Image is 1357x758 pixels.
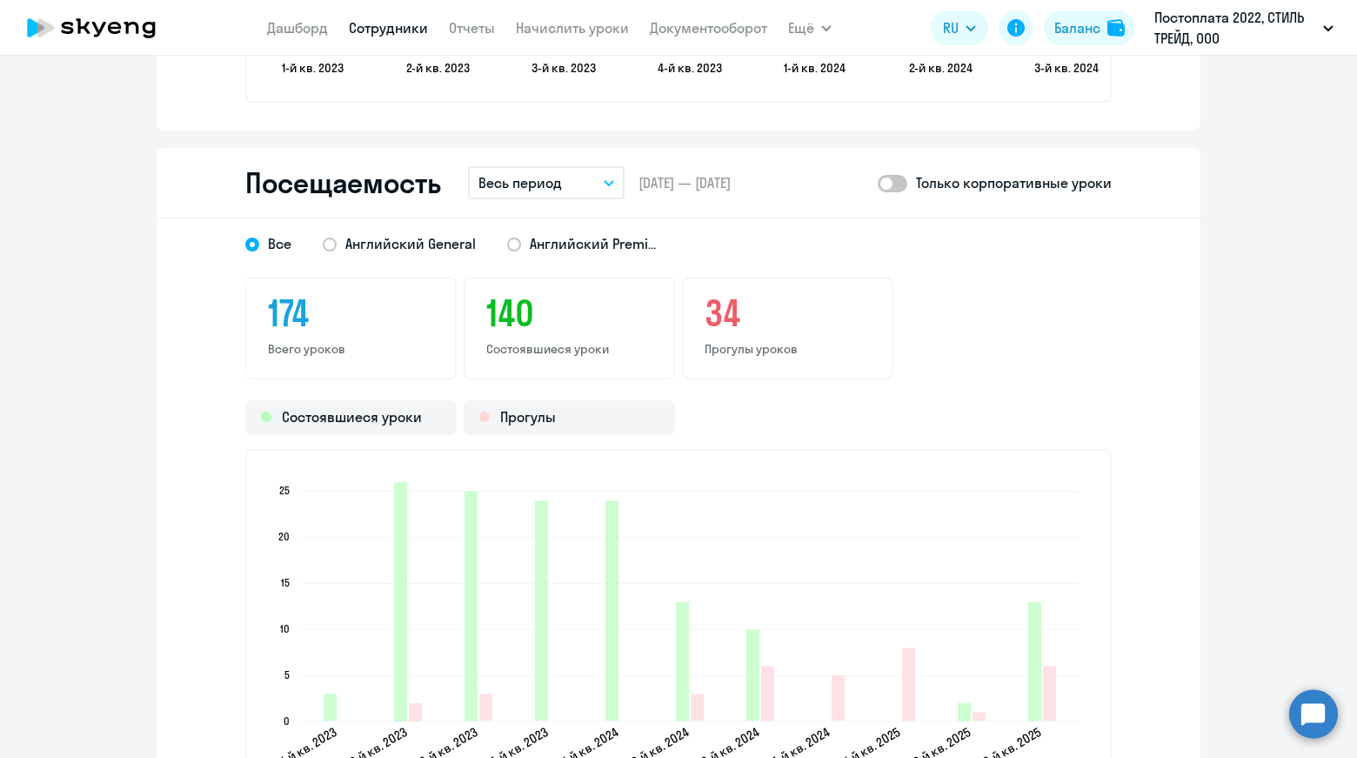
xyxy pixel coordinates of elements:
p: Всего уроков [268,341,434,357]
span: [DATE] — [DATE] [638,173,731,192]
a: Дашборд [267,19,328,37]
path: 2023-03-24T21:00:00.000Z Состоявшиеся уроки 3 [324,694,337,721]
p: Весь период [478,172,562,193]
img: balance [1107,19,1125,37]
button: Постоплата 2022, СТИЛЬ ТРЕЙД, ООО [1146,7,1342,49]
h3: 174 [268,292,434,334]
text: 0 [282,44,288,57]
p: Состоявшиеся уроки [486,341,652,357]
path: 2025-08-10T21:00:00.000Z Состоявшиеся уроки 13 [1028,602,1041,721]
path: 2023-06-06T21:00:00.000Z Состоявшиеся уроки 26 [394,482,407,721]
h3: 34 [705,292,871,334]
span: Ещё [788,17,814,38]
p: Только корпоративные уроки [916,172,1112,193]
path: 2024-09-10T21:00:00.000Z Прогулы 6 [761,667,774,721]
text: 20 [278,530,290,543]
a: Начислить уроки [516,19,629,37]
path: 2024-09-10T21:00:00.000Z Состоявшиеся уроки 10 [746,629,759,721]
p: Постоплата 2022, СТИЛЬ ТРЕЙД, ООО [1154,7,1316,49]
p: Прогулы уроков [705,341,871,357]
span: RU [943,17,959,38]
path: 2024-11-17T21:00:00.000Z Прогулы 5 [832,675,845,721]
path: 2025-06-06T21:00:00.000Z Прогулы 1 [973,712,986,721]
button: Ещё [788,10,832,45]
path: 2023-06-06T21:00:00.000Z Прогулы 2 [409,703,422,721]
a: Документооборот [650,19,767,37]
a: Сотрудники [349,19,428,37]
div: Баланс [1054,17,1100,38]
path: 2024-05-25T21:00:00.000Z Прогулы 3 [691,694,704,721]
text: 1-й кв. 2023 [282,60,344,76]
path: 2025-03-21T21:00:00.000Z Прогулы 8 [902,647,915,721]
path: 2023-08-29T21:00:00.000Z Прогулы 3 [479,694,492,721]
path: 2024-03-30T21:00:00.000Z Состоявшиеся уроки 24 [605,500,618,721]
text: 0 [284,714,290,728]
text: 2-й кв. 2024 [909,60,973,76]
path: 2024-05-25T21:00:00.000Z Состоявшиеся уроки 13 [676,602,689,721]
div: Состоявшиеся уроки [245,400,457,435]
a: Отчеты [449,19,495,37]
text: 25 [279,484,290,497]
text: 5 [284,668,290,681]
span: Все [259,233,291,254]
text: 1-й кв. 2024 [784,60,846,76]
text: 10 [280,622,290,635]
span: Английский General [345,234,476,253]
div: Прогулы [464,400,675,435]
path: 2025-06-06T21:00:00.000Z Состоявшиеся уроки 2 [958,703,971,721]
h2: Посещаемость [245,165,440,200]
text: 3-й кв. 2023 [531,60,596,76]
button: Весь период [468,166,625,199]
text: 15 [281,576,290,589]
h3: 140 [486,292,652,334]
text: 2-й кв. 2023 [406,60,470,76]
span: Английский Premium [530,234,660,253]
button: Балансbalance [1044,10,1135,45]
path: 2023-08-29T21:00:00.000Z Состоявшиеся уроки 25 [465,492,478,721]
text: 3-й кв. 2024 [1034,60,1099,76]
path: 2023-12-28T21:00:00.000Z Состоявшиеся уроки 24 [535,500,548,721]
button: RU [931,10,988,45]
path: 2025-08-10T21:00:00.000Z Прогулы 6 [1043,667,1056,721]
text: 4-й кв. 2023 [658,60,722,76]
